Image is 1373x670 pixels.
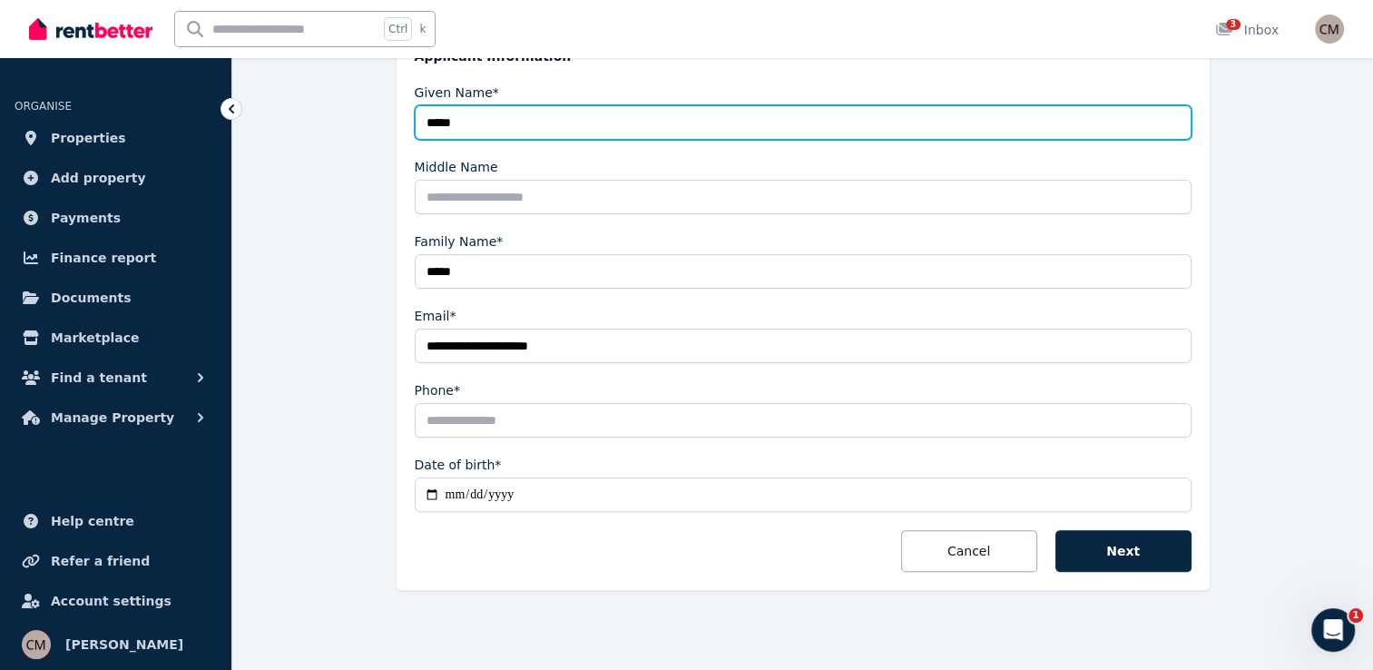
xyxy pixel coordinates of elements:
[299,482,325,518] span: 😐
[51,367,147,389] span: Find a tenant
[51,247,156,269] span: Finance report
[15,320,217,356] a: Marketplace
[1226,19,1241,30] span: 3
[15,503,217,539] a: Help centre
[289,482,336,518] span: neutral face reaction
[51,590,172,612] span: Account settings
[51,407,174,429] span: Manage Property
[15,543,217,579] a: Refer a friend
[15,160,217,196] a: Add property
[240,541,385,556] a: Open in help center
[1055,530,1192,572] button: Next
[336,482,383,518] span: smiley reaction
[29,15,152,43] img: RentBetter
[415,158,498,176] label: Middle Name
[51,287,132,309] span: Documents
[415,84,499,102] label: Given Name*
[384,17,412,41] span: Ctrl
[1348,608,1363,623] span: 1
[901,530,1037,572] button: Cancel
[241,482,289,518] span: disappointed reaction
[51,550,150,572] span: Refer a friend
[15,399,217,436] button: Manage Property
[65,634,183,655] span: [PERSON_NAME]
[51,127,126,149] span: Properties
[415,381,460,399] label: Phone*
[15,280,217,316] a: Documents
[1315,15,1344,44] img: Catherine Marr
[15,583,217,619] a: Account settings
[15,100,72,113] span: ORGANISE
[415,456,502,474] label: Date of birth*
[12,7,46,42] button: go back
[251,482,278,518] span: 😞
[415,307,456,325] label: Email*
[545,7,580,42] button: Collapse window
[51,510,134,532] span: Help centre
[419,22,426,36] span: k
[51,167,146,189] span: Add property
[22,630,51,659] img: Catherine Marr
[22,464,603,484] div: Did this answer your question?
[580,7,613,40] div: Close
[15,200,217,236] a: Payments
[1311,608,1355,652] iframe: Intercom live chat
[15,240,217,276] a: Finance report
[15,360,217,396] button: Find a tenant
[51,327,139,349] span: Marketplace
[415,232,504,251] label: Family Name*
[346,482,372,518] span: 😃
[51,207,121,229] span: Payments
[1215,21,1279,39] div: Inbox
[15,120,217,156] a: Properties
